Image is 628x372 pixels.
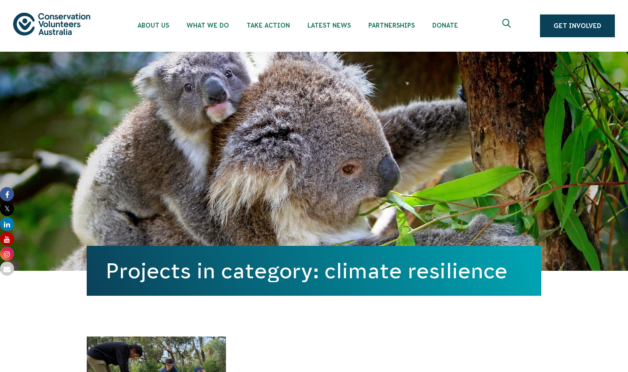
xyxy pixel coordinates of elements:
span: About Us [138,22,169,29]
span: What We Do [187,22,229,29]
span: Take Action [247,22,290,29]
span: Partnerships [368,22,415,29]
span: Latest News [307,22,351,29]
a: Get Involved [540,14,615,37]
img: logo.svg [13,13,90,35]
span: Donate [432,22,458,29]
h1: Projects in category: climate resilience [106,259,522,283]
span: Expand search box [502,19,513,33]
button: Expand search box Close search box [497,15,518,36]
